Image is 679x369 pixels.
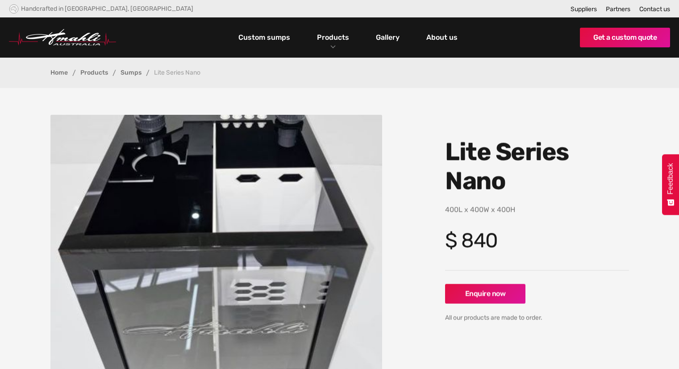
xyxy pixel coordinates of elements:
[606,5,630,13] a: Partners
[154,70,200,76] div: Lite Series Nano
[236,30,292,45] a: Custom sumps
[445,205,629,215] p: 400L x 400W x 400H
[121,70,142,76] a: Sumps
[639,5,670,13] a: Contact us
[445,229,629,252] h4: $ 840
[662,154,679,215] button: Feedback - Show survey
[571,5,597,13] a: Suppliers
[315,31,351,44] a: Products
[310,17,356,58] div: Products
[9,29,116,46] a: home
[445,138,629,196] h1: Lite Series Nano
[21,5,193,13] div: Handcrafted in [GEOGRAPHIC_DATA], [GEOGRAPHIC_DATA]
[580,28,670,47] a: Get a custom quote
[9,29,116,46] img: Hmahli Australia Logo
[667,163,675,194] span: Feedback
[374,30,402,45] a: Gallery
[445,284,525,304] a: Enquire now
[50,70,68,76] a: Home
[424,30,460,45] a: About us
[80,70,108,76] a: Products
[445,313,629,323] div: All our products are made to order.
